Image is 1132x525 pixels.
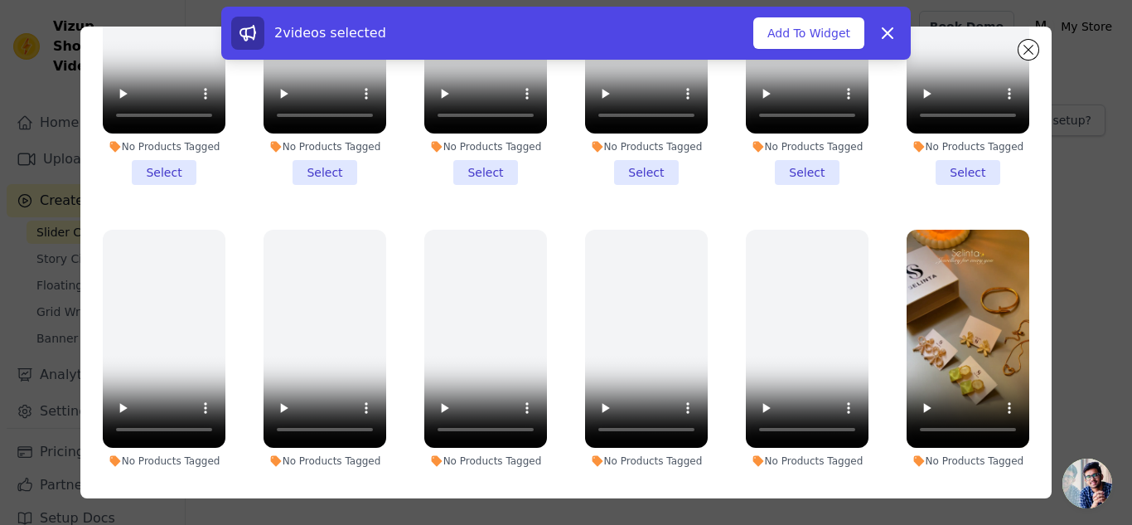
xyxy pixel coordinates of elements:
[1062,459,1112,508] a: Open chat
[907,455,1029,468] div: No Products Tagged
[753,17,864,49] button: Add To Widget
[264,140,386,153] div: No Products Tagged
[424,455,547,468] div: No Products Tagged
[585,455,708,468] div: No Products Tagged
[746,455,868,468] div: No Products Tagged
[746,140,868,153] div: No Products Tagged
[907,140,1029,153] div: No Products Tagged
[103,140,225,153] div: No Products Tagged
[585,140,708,153] div: No Products Tagged
[264,455,386,468] div: No Products Tagged
[424,140,547,153] div: No Products Tagged
[274,25,386,41] span: 2 videos selected
[103,455,225,468] div: No Products Tagged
